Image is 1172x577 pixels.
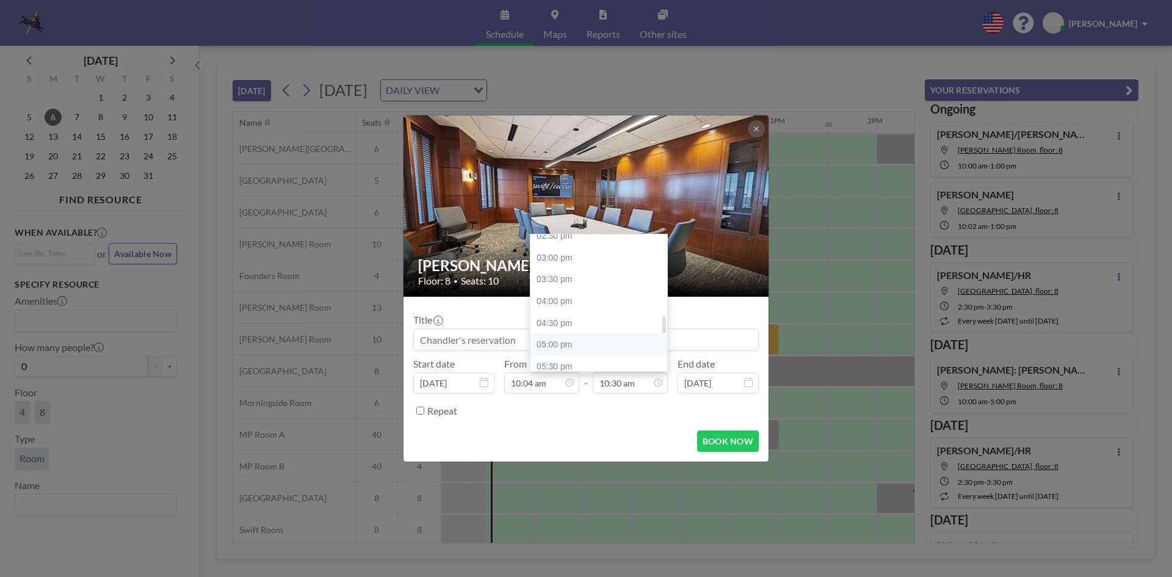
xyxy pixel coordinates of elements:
span: • [454,277,458,286]
span: - [584,362,588,389]
div: 04:30 pm [530,313,673,335]
button: BOOK NOW [697,430,759,452]
label: Title [413,314,442,326]
div: 05:30 pm [530,356,673,378]
h2: [PERSON_NAME] Room [418,256,755,275]
label: From [504,358,527,370]
div: 02:30 pm [530,225,673,247]
div: 03:00 pm [530,247,673,269]
img: 537.jpg [403,68,770,344]
span: Seats: 10 [461,275,499,287]
label: Repeat [427,405,457,417]
div: 04:00 pm [530,291,673,313]
label: Start date [413,358,455,370]
div: 05:00 pm [530,334,673,356]
span: Floor: 8 [418,275,450,287]
input: Chandler's reservation [414,329,758,350]
label: End date [678,358,715,370]
div: 03:30 pm [530,269,673,291]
